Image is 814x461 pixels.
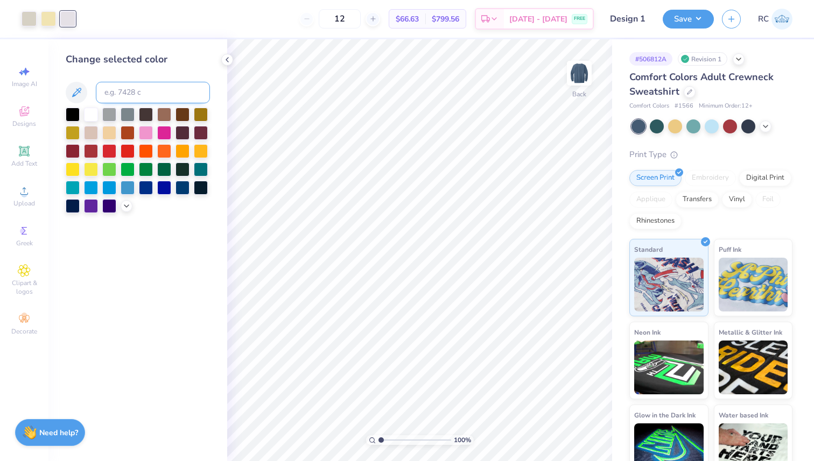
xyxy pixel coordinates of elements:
div: Transfers [676,192,719,208]
div: Digital Print [739,170,791,186]
img: Back [569,62,590,84]
div: # 506812A [629,52,672,66]
span: [DATE] - [DATE] [509,13,567,25]
span: Standard [634,244,663,255]
img: Neon Ink [634,341,704,394]
img: Puff Ink [719,258,788,311]
img: Metallic & Glitter Ink [719,341,788,394]
div: Back [572,89,586,99]
div: Screen Print [629,170,682,186]
button: Save [663,10,714,29]
strong: Need help? [39,428,78,438]
span: $66.63 [396,13,419,25]
img: Rohan Chaurasia [771,9,792,30]
input: – – [319,9,361,29]
div: Print Type [629,148,792,161]
span: RC [758,13,769,25]
img: Standard [634,258,704,311]
div: Embroidery [685,170,736,186]
span: Designs [12,119,36,128]
div: Applique [629,192,672,208]
span: Greek [16,239,33,247]
span: $799.56 [432,13,459,25]
span: Clipart & logos [5,279,43,296]
span: Water based Ink [719,409,768,421]
div: Change selected color [66,52,210,67]
span: Comfort Colors [629,102,669,111]
div: Vinyl [722,192,752,208]
div: Rhinestones [629,213,682,229]
span: Minimum Order: 12 + [699,102,753,111]
span: Neon Ink [634,327,661,338]
span: # 1566 [675,102,693,111]
a: RC [758,9,792,30]
input: Untitled Design [602,8,655,30]
div: Revision 1 [678,52,727,66]
span: 100 % [454,435,471,445]
span: Metallic & Glitter Ink [719,327,782,338]
span: Comfort Colors Adult Crewneck Sweatshirt [629,70,774,98]
span: Decorate [11,327,37,336]
span: FREE [574,15,585,23]
span: Puff Ink [719,244,741,255]
div: Foil [755,192,781,208]
span: Glow in the Dark Ink [634,409,696,421]
span: Upload [13,199,35,208]
span: Image AI [12,80,37,88]
input: e.g. 7428 c [96,82,210,103]
span: Add Text [11,159,37,168]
